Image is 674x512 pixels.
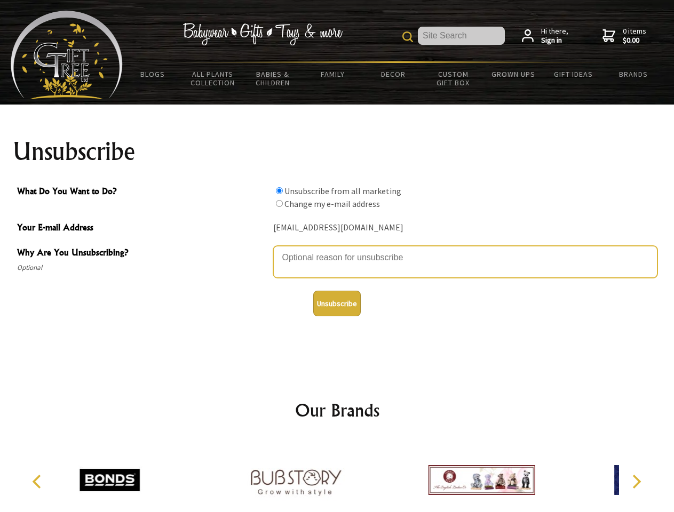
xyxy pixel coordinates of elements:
span: Your E-mail Address [17,221,268,236]
a: Grown Ups [483,63,543,85]
h2: Our Brands [21,397,653,423]
span: Why Are You Unsubscribing? [17,246,268,261]
input: What Do You Want to Do? [276,187,283,194]
input: What Do You Want to Do? [276,200,283,207]
a: All Plants Collection [183,63,243,94]
h1: Unsubscribe [13,139,662,164]
a: Gift Ideas [543,63,604,85]
span: Hi there, [541,27,568,45]
a: Decor [363,63,423,85]
button: Previous [27,470,50,493]
a: Custom Gift Box [423,63,483,94]
a: BLOGS [123,63,183,85]
a: Babies & Children [243,63,303,94]
button: Unsubscribe [313,291,361,316]
img: Babyware - Gifts - Toys and more... [11,11,123,99]
img: product search [402,31,413,42]
label: Change my e-mail address [284,198,380,209]
span: Optional [17,261,268,274]
strong: $0.00 [623,36,646,45]
img: Babywear - Gifts - Toys & more [183,23,343,45]
input: Site Search [418,27,505,45]
a: Hi there,Sign in [522,27,568,45]
a: Family [303,63,363,85]
span: 0 items [623,26,646,45]
button: Next [624,470,648,493]
textarea: Why Are You Unsubscribing? [273,246,657,278]
a: Brands [604,63,664,85]
strong: Sign in [541,36,568,45]
div: [EMAIL_ADDRESS][DOMAIN_NAME] [273,220,657,236]
span: What Do You Want to Do? [17,185,268,200]
label: Unsubscribe from all marketing [284,186,401,196]
a: 0 items$0.00 [602,27,646,45]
